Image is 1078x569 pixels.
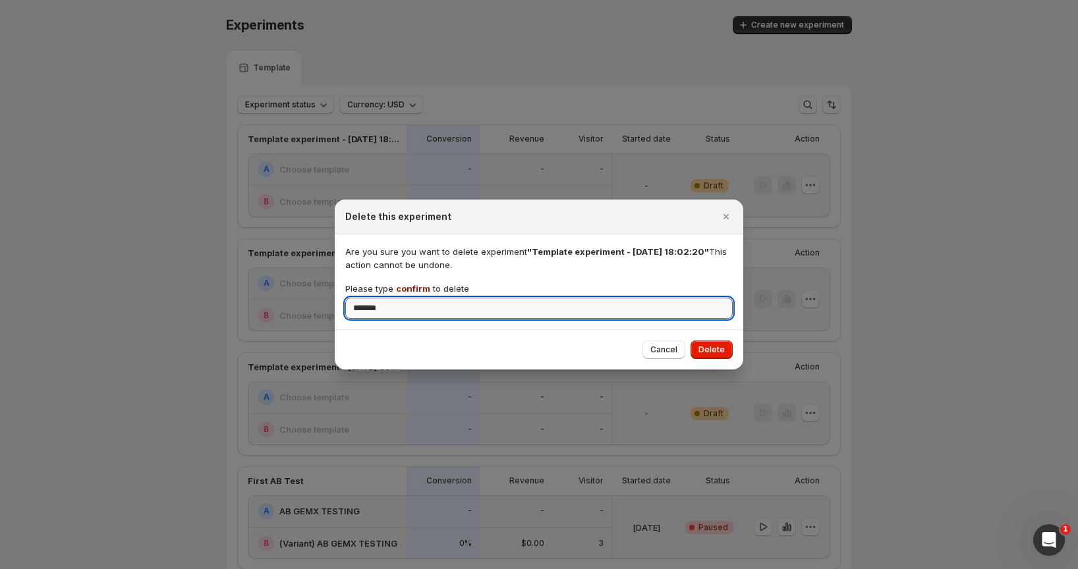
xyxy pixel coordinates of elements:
button: Delete [691,340,733,359]
span: confirm [396,283,430,294]
button: Cancel [642,340,685,359]
p: Please type to delete [345,282,469,295]
button: Close [717,207,735,226]
iframe: Intercom live chat [1033,524,1065,556]
span: Delete [698,344,725,355]
span: Cancel [650,344,677,355]
h2: Delete this experiment [345,210,451,223]
p: Are you sure you want to delete experiment This action cannot be undone. [345,245,733,271]
span: 1 [1060,524,1071,535]
span: "Template experiment - [DATE] 18:02:20" [527,246,709,257]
